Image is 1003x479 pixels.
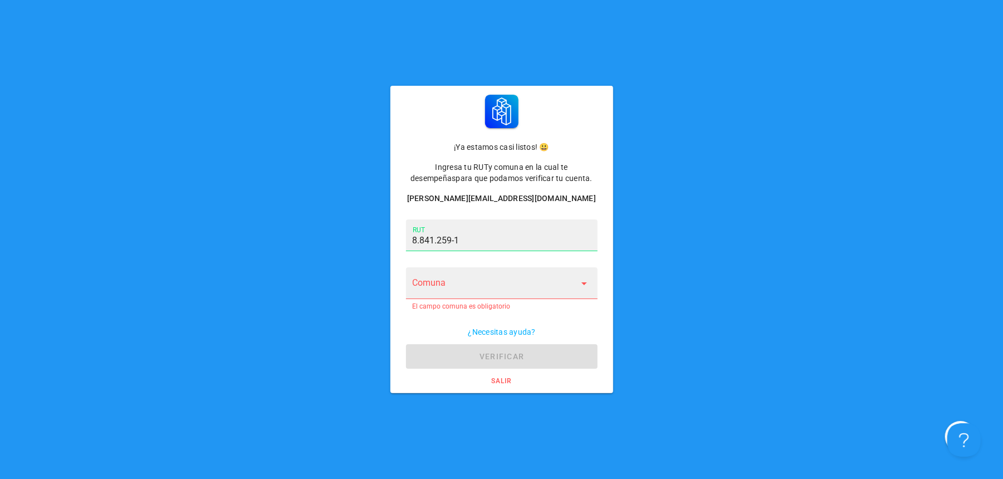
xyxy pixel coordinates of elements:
label: RUT [413,226,425,234]
span: ¿Necesitas ayuda? [413,328,590,336]
p: ¡Ya estamos casi listos! 😃 [406,141,598,153]
p: Ingresa tu RUT para que podamos verificar tu cuenta. [406,162,598,184]
iframe: Help Scout Beacon - Open [947,423,981,457]
a: salir [406,373,598,389]
span: y comuna en la cual te desempeñas [410,163,567,183]
div: El campo comuna es obligatorio [413,303,591,310]
span: salir [413,377,590,385]
div: [PERSON_NAME][EMAIL_ADDRESS][DOMAIN_NAME] [406,193,598,204]
button: ¿Necesitas ayuda? [406,324,598,340]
